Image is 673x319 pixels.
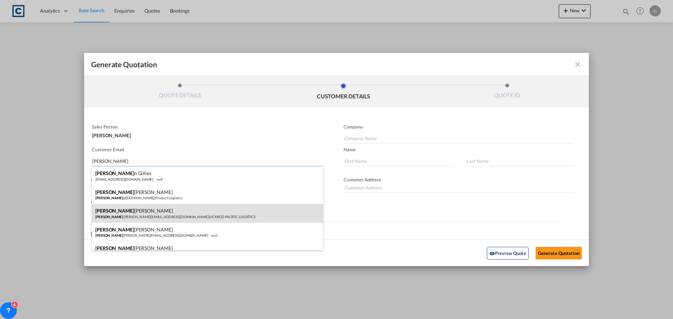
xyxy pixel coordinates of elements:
span: Customer Address [344,177,381,182]
md-checkbox: Checkbox No Ink [91,231,175,238]
input: Company Name [344,133,574,144]
input: First Name [344,156,454,166]
md-chips-wrap: Chips container. Enter the text area, then type text, and press enter to add a chip. [91,208,560,221]
p: Company [344,124,574,130]
li: QUOTE DETAILS [98,83,262,102]
div: [PERSON_NAME] [92,130,322,138]
li: CUSTOMER DETAILS [262,83,426,102]
input: Contact Number [91,182,322,193]
p: Contact [91,177,322,182]
button: icon-eyePreview Quote [487,247,529,259]
input: Search by Customer Name/Email Id/Company [92,156,323,166]
p: CC Emails [91,199,560,205]
input: Last Name [465,156,576,166]
p: Name [344,147,589,152]
li: QUOTE ID [425,83,589,102]
button: Generate Quotation [536,247,582,259]
md-icon: icon-close fg-AAA8AD cursor m-0 [573,60,582,69]
input: Customer Address [344,182,576,193]
p: Sales Person [92,124,322,130]
p: Customer Email [92,147,323,152]
md-icon: icon-eye [489,251,495,256]
span: Generate Quotation [91,60,157,69]
md-dialog: Generate QuotationQUOTE ... [84,53,589,266]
